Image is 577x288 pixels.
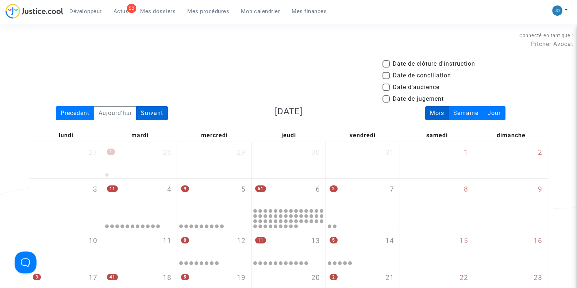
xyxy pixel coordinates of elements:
[552,5,562,16] img: 45a793c8596a0d21866ab9c5374b5e4b
[251,230,325,259] div: jeudi novembre 13, 11 events, click to expand
[326,179,400,207] div: vendredi novembre 7, 2 events, click to expand
[89,147,97,158] span: 27
[38,43,56,48] div: Domaine
[311,273,320,283] span: 20
[292,8,327,15] span: Mes finances
[330,274,338,280] span: 2
[94,106,136,120] div: Aujourd'hui
[459,236,468,246] span: 15
[311,236,320,246] span: 13
[400,230,474,267] div: samedi novembre 15
[400,142,474,178] div: samedi novembre 1
[177,230,251,259] div: mercredi novembre 12, 8 events, click to expand
[393,83,439,92] span: Date d'audience
[136,106,168,120] div: Suivant
[251,129,326,142] div: jeudi
[107,274,118,280] span: 41
[326,230,400,259] div: vendredi novembre 14, 5 events, click to expand
[69,8,102,15] span: Développeur
[237,273,246,283] span: 19
[177,142,251,178] div: mercredi octobre 29
[177,129,251,142] div: mercredi
[534,236,542,246] span: 16
[385,147,394,158] span: 31
[103,230,177,267] div: mardi novembre 11
[255,237,266,243] span: 11
[114,8,129,15] span: Actus
[20,12,36,18] div: v 4.0.25
[474,142,548,178] div: dimanche novembre 2
[326,129,400,142] div: vendredi
[29,230,103,267] div: lundi novembre 10
[474,179,548,230] div: dimanche novembre 9
[127,4,136,13] div: 52
[181,237,189,243] span: 8
[538,184,542,195] span: 9
[205,106,371,117] h3: [DATE]
[483,106,505,120] div: Jour
[534,273,542,283] span: 23
[107,149,115,155] span: 1
[237,147,246,158] span: 29
[425,106,449,120] div: Mois
[390,184,394,195] span: 7
[330,237,338,243] span: 5
[93,184,97,195] span: 3
[163,236,172,246] span: 11
[107,185,118,192] span: 11
[400,179,474,230] div: samedi novembre 8
[237,236,246,246] span: 12
[385,273,394,283] span: 21
[393,95,444,103] span: Date de jugement
[400,129,474,142] div: samedi
[140,8,176,15] span: Mes dossiers
[163,273,172,283] span: 18
[538,147,542,158] span: 2
[108,6,135,17] a: 52Actus
[311,147,320,158] span: 30
[103,142,177,170] div: mardi octobre 28, One event, click to expand
[103,179,177,207] div: mardi novembre 4, 11 events, click to expand
[29,142,103,178] div: lundi octobre 27
[5,4,64,19] img: jc-logo.svg
[316,184,320,195] span: 6
[187,8,229,15] span: Mes procédures
[64,6,108,17] a: Développeur
[255,185,266,192] span: 51
[19,19,82,25] div: Domaine: [DOMAIN_NAME]
[474,230,548,267] div: dimanche novembre 16
[83,42,89,48] img: tab_keywords_by_traffic_grey.svg
[393,71,451,80] span: Date de conciliation
[474,129,548,142] div: dimanche
[30,42,35,48] img: tab_domain_overview_orange.svg
[286,6,332,17] a: Mes finances
[251,142,325,178] div: jeudi octobre 30
[33,274,41,280] span: 3
[167,184,172,195] span: 4
[89,273,97,283] span: 17
[464,147,468,158] span: 1
[393,59,475,68] span: Date de clôture d'instruction
[330,185,338,192] span: 2
[181,274,189,280] span: 5
[181,185,189,192] span: 9
[519,33,573,38] span: Connecté en tant que :
[385,236,394,246] span: 14
[134,6,181,17] a: Mes dossiers
[235,6,286,17] a: Mon calendrier
[91,43,112,48] div: Mots-clés
[12,19,18,25] img: website_grey.svg
[241,184,246,195] span: 5
[89,236,97,246] span: 10
[29,179,103,230] div: lundi novembre 3
[56,106,94,120] div: Précédent
[241,8,280,15] span: Mon calendrier
[459,273,468,283] span: 22
[163,147,172,158] span: 28
[12,12,18,18] img: logo_orange.svg
[181,6,235,17] a: Mes procédures
[29,129,103,142] div: lundi
[177,179,251,207] div: mercredi novembre 5, 9 events, click to expand
[449,106,483,120] div: Semaine
[103,129,177,142] div: mardi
